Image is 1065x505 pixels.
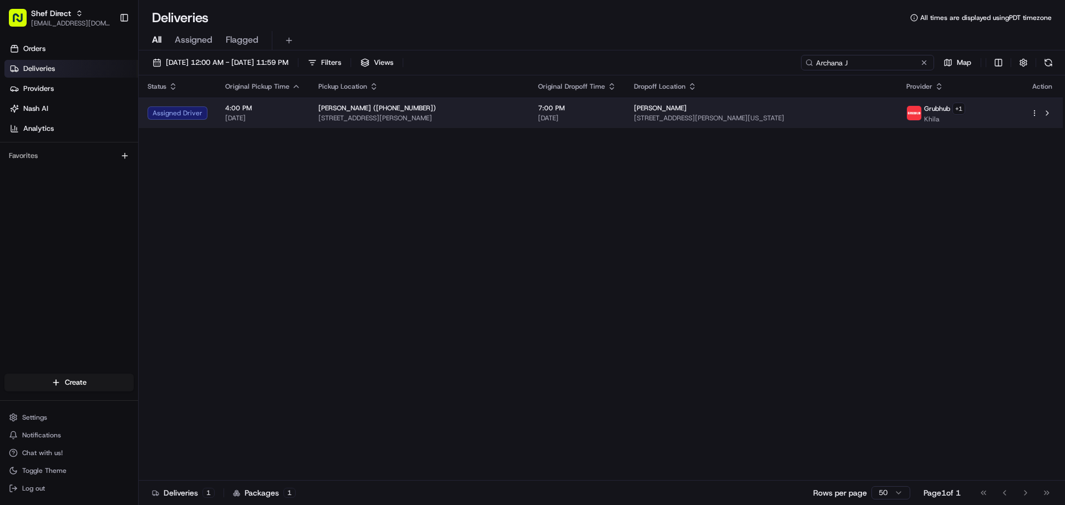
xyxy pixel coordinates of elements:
[4,40,138,58] a: Orders
[924,115,965,124] span: Khila
[226,33,258,47] span: Flagged
[22,466,67,475] span: Toggle Theme
[23,104,48,114] span: Nash AI
[303,55,346,70] button: Filters
[318,114,520,123] span: [STREET_ADDRESS][PERSON_NAME]
[321,58,341,68] span: Filters
[22,484,45,493] span: Log out
[225,114,301,123] span: [DATE]
[7,213,89,233] a: 📗Knowledge Base
[11,106,31,126] img: 1736555255976-a54dd68f-1ca7-489b-9aae-adbdc363a1c4
[634,114,889,123] span: [STREET_ADDRESS][PERSON_NAME][US_STATE]
[148,55,293,70] button: [DATE] 12:00 AM - [DATE] 11:59 PM
[283,488,296,498] div: 1
[924,104,950,113] span: Grubhub
[920,13,1052,22] span: All times are displayed using PDT timezone
[29,72,183,83] input: Clear
[65,378,87,387] span: Create
[11,44,202,62] p: Welcome 👋
[152,9,209,27] h1: Deliveries
[374,58,393,68] span: Views
[813,487,867,498] p: Rows per page
[78,244,134,253] a: Powered byPylon
[50,117,153,126] div: We're available if you need us!
[538,104,616,113] span: 7:00 PM
[225,82,290,91] span: Original Pickup Time
[31,19,110,28] button: [EMAIL_ADDRESS][DOMAIN_NAME]
[23,124,54,134] span: Analytics
[634,82,686,91] span: Dropoff Location
[634,104,687,113] span: [PERSON_NAME]
[80,172,84,181] span: •
[356,55,398,70] button: Views
[110,245,134,253] span: Pylon
[225,104,301,113] span: 4:00 PM
[939,55,976,70] button: Map
[4,374,134,391] button: Create
[4,120,138,137] a: Analytics
[4,481,134,496] button: Log out
[952,103,965,115] button: +1
[4,100,138,118] a: Nash AI
[148,82,166,91] span: Status
[22,448,63,457] span: Chat with us!
[4,445,134,461] button: Chat with us!
[907,106,921,120] img: 5e692f75ce7d37001a5d71f1
[4,147,134,165] div: Favorites
[957,58,971,68] span: Map
[189,109,202,123] button: Start new chat
[172,142,202,155] button: See all
[22,218,85,229] span: Knowledge Base
[4,4,115,31] button: Shef Direct[EMAIL_ADDRESS][DOMAIN_NAME]
[538,82,605,91] span: Original Dropoff Time
[175,33,212,47] span: Assigned
[318,104,436,113] span: [PERSON_NAME] ([PHONE_NUMBER])
[22,431,61,440] span: Notifications
[31,8,71,19] button: Shef Direct
[4,410,134,425] button: Settings
[11,11,33,33] img: Nash
[152,33,161,47] span: All
[233,487,296,498] div: Packages
[801,55,934,70] input: Type to search
[4,463,134,478] button: Toggle Theme
[318,82,367,91] span: Pickup Location
[4,80,138,98] a: Providers
[11,144,71,153] div: Past conversations
[152,487,215,498] div: Deliveries
[23,64,55,74] span: Deliveries
[22,413,47,422] span: Settings
[11,219,20,228] div: 📗
[23,106,43,126] img: 8571987876998_91fb9ceb93ad5c398215_72.jpg
[11,161,29,179] img: Shef Support
[1031,82,1054,91] div: Action
[924,487,961,498] div: Page 1 of 1
[166,58,288,68] span: [DATE] 12:00 AM - [DATE] 11:59 PM
[1041,55,1056,70] button: Refresh
[202,488,215,498] div: 1
[105,218,178,229] span: API Documentation
[89,213,182,233] a: 💻API Documentation
[906,82,932,91] span: Provider
[538,114,616,123] span: [DATE]
[86,172,109,181] span: [DATE]
[4,427,134,443] button: Notifications
[23,84,54,94] span: Providers
[94,219,103,228] div: 💻
[34,172,78,181] span: Shef Support
[4,60,138,78] a: Deliveries
[50,106,182,117] div: Start new chat
[23,44,45,54] span: Orders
